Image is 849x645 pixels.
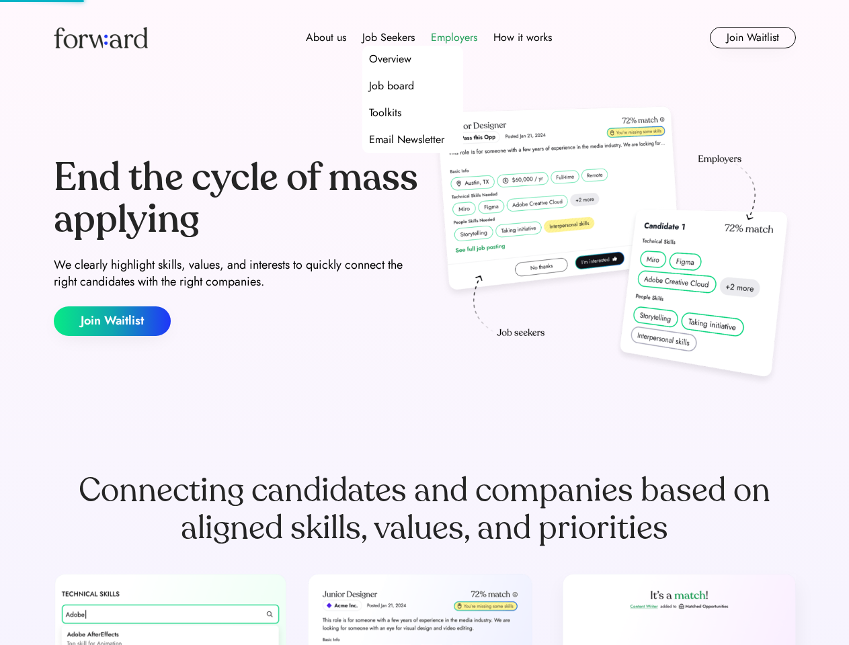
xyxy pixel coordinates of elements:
[369,105,401,121] div: Toolkits
[306,30,346,46] div: About us
[493,30,552,46] div: How it works
[54,157,419,240] div: End the cycle of mass applying
[54,27,148,48] img: Forward logo
[369,78,414,94] div: Job board
[369,132,444,148] div: Email Newsletter
[54,257,419,290] div: We clearly highlight skills, values, and interests to quickly connect the right candidates with t...
[362,30,415,46] div: Job Seekers
[54,306,171,336] button: Join Waitlist
[431,30,477,46] div: Employers
[710,27,796,48] button: Join Waitlist
[430,102,796,391] img: hero-image.png
[369,51,411,67] div: Overview
[54,472,796,547] div: Connecting candidates and companies based on aligned skills, values, and priorities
